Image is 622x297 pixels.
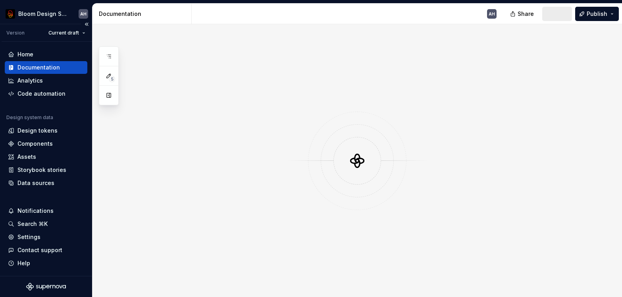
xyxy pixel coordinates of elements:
[17,246,62,254] div: Contact support
[17,64,60,71] div: Documentation
[5,124,87,137] a: Design tokens
[5,218,87,230] button: Search ⌘K
[5,87,87,100] a: Code automation
[17,233,40,241] div: Settings
[17,259,30,267] div: Help
[575,7,619,21] button: Publish
[48,30,79,36] span: Current draft
[5,137,87,150] a: Components
[17,127,58,135] div: Design tokens
[17,179,54,187] div: Data sources
[17,50,33,58] div: Home
[587,10,607,18] span: Publish
[17,90,65,98] div: Code automation
[506,7,539,21] button: Share
[17,153,36,161] div: Assets
[5,164,87,176] a: Storybook stories
[45,27,89,39] button: Current draft
[17,220,48,228] div: Search ⌘K
[5,150,87,163] a: Assets
[5,74,87,87] a: Analytics
[6,114,53,121] div: Design system data
[17,77,43,85] div: Analytics
[5,177,87,189] a: Data sources
[81,19,92,30] button: Collapse sidebar
[2,5,91,22] button: Bloom Design SystemAH
[17,140,53,148] div: Components
[18,10,69,18] div: Bloom Design System
[26,283,66,291] svg: Supernova Logo
[5,61,87,74] a: Documentation
[5,257,87,270] button: Help
[5,244,87,256] button: Contact support
[17,207,54,215] div: Notifications
[489,11,495,17] div: AH
[109,76,115,82] span: 5
[80,11,87,17] div: AH
[17,166,66,174] div: Storybook stories
[5,204,87,217] button: Notifications
[5,48,87,61] a: Home
[518,10,534,18] span: Share
[5,231,87,243] a: Settings
[6,9,15,19] img: 15fdffcd-51c5-43ea-ac8d-4ab14cc347bb.png
[99,10,188,18] div: Documentation
[6,30,25,36] div: Version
